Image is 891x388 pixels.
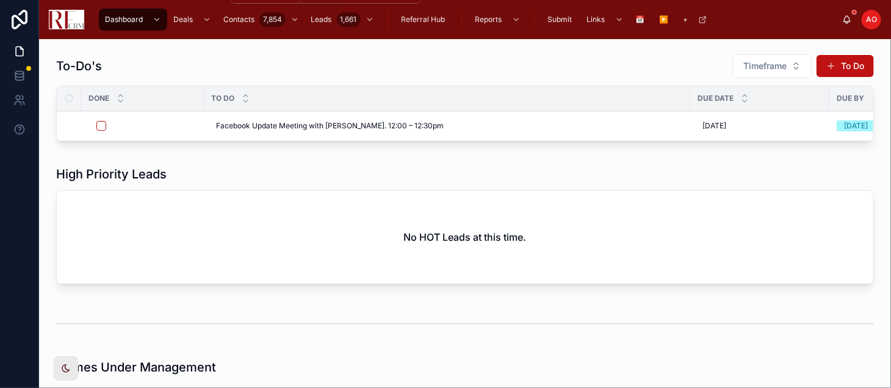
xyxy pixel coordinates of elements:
[866,15,877,24] span: AO
[636,15,645,24] span: 📅
[56,166,167,183] h1: High Priority Leads
[105,15,143,24] span: Dashboard
[305,9,380,31] a: Leads1,661
[743,60,787,72] span: Timeframe
[311,15,332,24] span: Leads
[99,9,167,31] a: Dashboard
[402,15,445,24] span: Referral Hub
[404,230,527,244] h2: No HOT Leads at this time.
[733,54,812,78] button: Select Button
[173,15,193,24] span: Deals
[88,93,109,103] span: Done
[630,9,654,31] a: 📅
[844,120,868,131] div: [DATE]
[259,12,286,27] div: 7,854
[94,6,842,33] div: scrollable content
[217,9,305,31] a: Contacts7,854
[587,15,605,24] span: Links
[56,359,216,376] h1: Homes Under Management
[548,15,572,24] span: Submit
[542,9,581,31] a: Submit
[395,9,454,31] a: Referral Hub
[56,57,102,75] h1: To-Do's
[660,15,669,24] span: ▶️
[684,15,688,24] span: +
[702,121,726,131] span: [DATE]
[654,9,677,31] a: ▶️
[475,15,502,24] span: Reports
[49,10,84,29] img: App logo
[837,93,864,103] span: Due By
[677,9,713,31] a: +
[469,9,527,31] a: Reports
[167,9,217,31] a: Deals
[817,55,874,77] button: To Do
[223,15,254,24] span: Contacts
[698,93,734,103] span: Due Date
[216,121,444,131] span: Facebook Update Meeting with [PERSON_NAME]. 12:00 – 12:30pm
[581,9,630,31] a: Links
[337,12,361,27] div: 1,661
[211,93,234,103] span: To Do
